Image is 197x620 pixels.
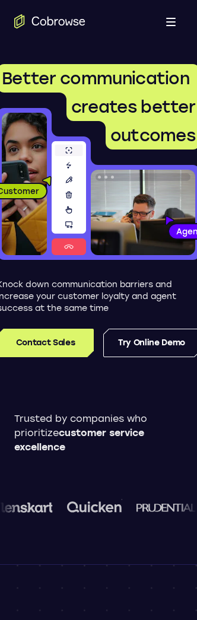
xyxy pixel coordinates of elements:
[2,68,189,88] span: Better communication
[91,170,195,255] img: A customer support agent talking on the phone
[14,14,85,28] a: Go to the home page
[52,141,86,255] img: A series of tools used in co-browsing sessions
[136,503,196,512] img: prudential
[14,427,144,453] span: customer service excellence
[2,113,47,255] img: A customer holding their phone
[71,97,195,117] span: creates better
[66,498,122,516] img: quicken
